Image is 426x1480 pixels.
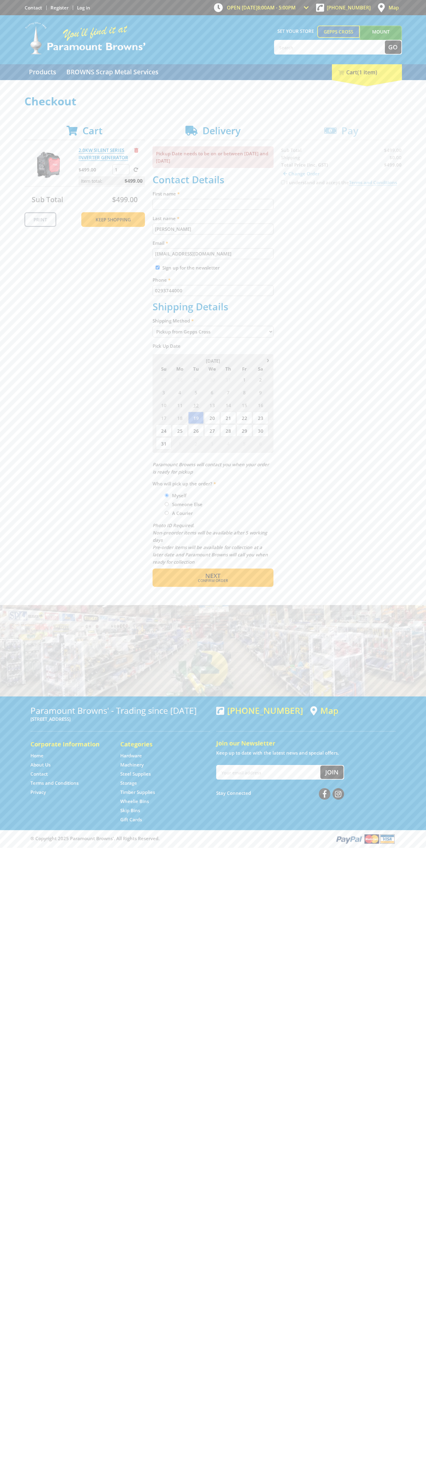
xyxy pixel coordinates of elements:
input: Search [275,41,385,54]
input: Your email address [217,766,320,779]
h5: Corporate Information [30,740,108,749]
span: 27 [204,425,220,437]
span: 17 [156,412,171,424]
label: Shipping Method [153,317,273,324]
span: OPEN [DATE] [227,4,296,11]
h5: Join our Newsletter [216,739,396,748]
a: Go to the registration page [51,5,69,11]
a: Go to the Products page [24,64,61,80]
span: Th [220,365,236,373]
span: 6 [253,437,268,449]
a: Remove from cart [134,147,138,153]
span: 5 [237,437,252,449]
a: Go to the Skip Bins page [120,807,140,814]
h3: Paramount Browns' - Trading since [DATE] [30,706,210,715]
span: 30 [204,373,220,386]
div: [PHONE_NUMBER] [216,706,303,715]
label: Someone Else [170,499,205,509]
span: 13 [204,399,220,411]
span: 22 [237,412,252,424]
label: Email [153,239,273,247]
span: Sa [253,365,268,373]
span: Cart [83,124,103,137]
span: 31 [220,373,236,386]
img: 2.0KW SILENT SERIES INVERTER GENERATOR [30,146,67,183]
img: Paramount Browns' [24,21,146,55]
div: Stay Connected [216,786,344,800]
input: Please select who will pick up the order. [165,493,169,497]
span: 23 [253,412,268,424]
span: 15 [237,399,252,411]
span: 29 [188,373,204,386]
p: Item total: [79,176,145,185]
input: Please select who will pick up the order. [165,511,169,515]
span: Fr [237,365,252,373]
a: Keep Shopping [81,212,145,227]
a: Gepps Cross [317,26,360,38]
span: 18 [172,412,188,424]
a: Go to the Terms and Conditions page [30,780,79,786]
span: 25 [172,425,188,437]
em: Photo ID Required. Non-preorder items will be available after 5 working days Pre-order items will... [153,522,268,565]
span: 8:00am - 5:00pm [257,4,296,11]
input: Please enter your telephone number. [153,285,273,296]
span: $499.00 [112,195,138,204]
p: Keep up to date with the latest news and special offers. [216,749,396,756]
span: 26 [188,425,204,437]
span: 8 [237,386,252,398]
button: Next Confirm order [153,569,273,587]
input: Please enter your last name. [153,224,273,234]
span: 29 [237,425,252,437]
p: [STREET_ADDRESS] [30,715,210,723]
span: 2 [253,373,268,386]
a: 2.0KW SILENT SERIES INVERTER GENERATOR [79,147,128,161]
button: Go [385,41,401,54]
span: 19 [188,412,204,424]
a: Go to the Storage page [120,780,137,786]
a: Go to the About Us page [30,762,51,768]
span: 24 [156,425,171,437]
span: Delivery [202,124,241,137]
span: Set your store [274,26,318,37]
a: Go to the Privacy page [30,789,46,795]
span: (1 item) [357,69,377,76]
a: Print [24,212,56,227]
span: Next [205,572,220,580]
span: 31 [156,437,171,449]
h5: Categories [120,740,198,749]
a: Go to the BROWNS Scrap Metal Services page [62,64,163,80]
span: 11 [172,399,188,411]
span: We [204,365,220,373]
span: 7 [220,386,236,398]
span: 9 [253,386,268,398]
span: 20 [204,412,220,424]
span: Tu [188,365,204,373]
a: Go to the Home page [30,752,44,759]
span: 6 [204,386,220,398]
span: 1 [172,437,188,449]
label: First name [153,190,273,197]
span: Confirm order [166,579,260,583]
label: Who will pick up the order? [153,480,273,487]
span: Su [156,365,171,373]
a: View a map of Gepps Cross location [310,706,338,716]
label: Myself [170,490,188,501]
span: 12 [188,399,204,411]
label: Phone [153,276,273,284]
span: [DATE] [206,358,220,364]
span: $499.00 [125,176,143,185]
input: Please enter your email address. [153,248,273,259]
a: Go to the Gift Cards page [120,816,142,823]
span: Sub Total [32,195,63,204]
span: 28 [172,373,188,386]
span: 4 [172,386,188,398]
span: 3 [204,437,220,449]
a: Log in [77,5,90,11]
p: $499.00 [79,166,111,173]
span: 30 [253,425,268,437]
em: Paramount Browns will contact you when your order is ready for pickup [153,461,269,475]
input: Please select who will pick up the order. [165,502,169,506]
a: Go to the Contact page [25,5,42,11]
span: 14 [220,399,236,411]
a: Go to the Machinery page [120,762,144,768]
